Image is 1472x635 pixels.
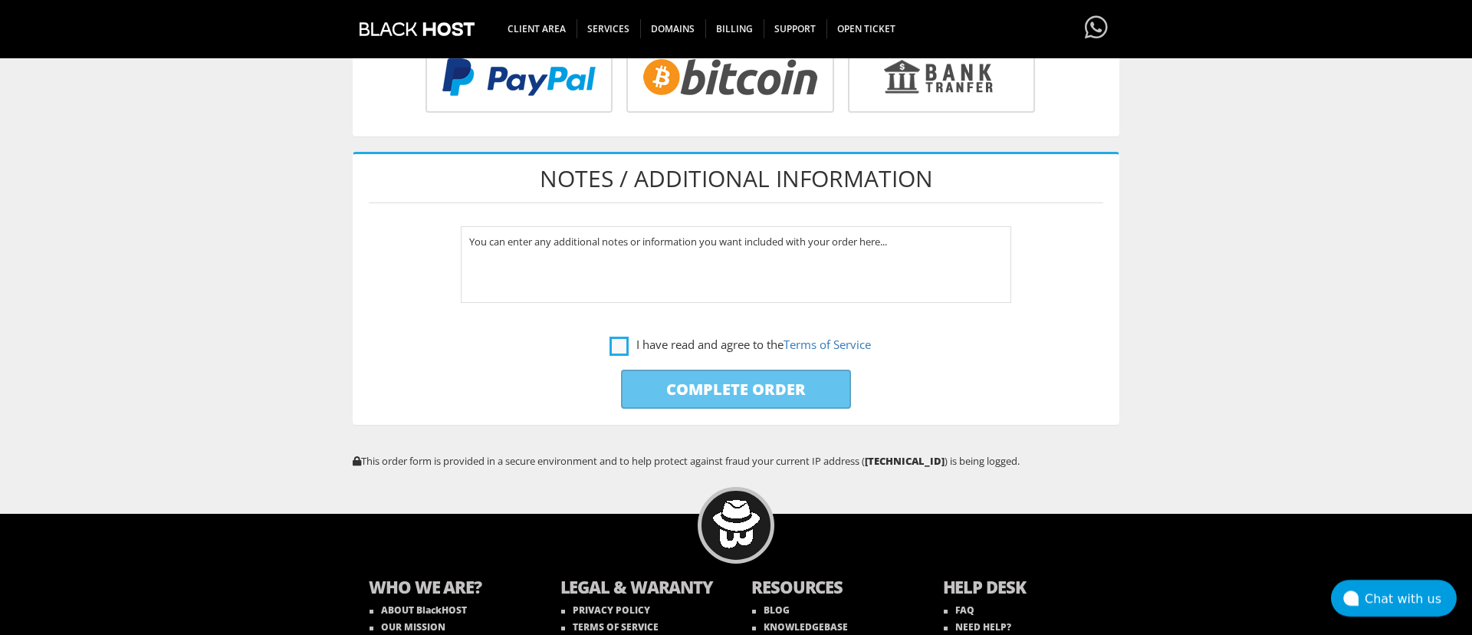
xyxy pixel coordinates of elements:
[752,604,790,617] a: BLOG
[865,454,945,468] strong: [TECHNICAL_ID]
[561,620,659,633] a: TERMS OF SERVICE
[560,575,721,602] b: LEGAL & WARANTY
[370,604,467,617] a: ABOUT BlackHOST
[1365,591,1457,606] div: Chat with us
[577,19,641,38] span: SERVICES
[369,575,530,602] b: WHO WE ARE?
[751,575,912,602] b: RESOURCES
[609,335,871,354] label: I have read and agree to the
[764,19,827,38] span: Support
[370,620,445,633] a: OUR MISSION
[461,226,1012,303] textarea: You can enter any additional notes or information you want included with your order here...
[705,19,764,38] span: Billing
[561,604,650,617] a: PRIVACY POLICY
[826,19,906,38] span: Open Ticket
[712,500,761,548] img: BlackHOST mascont, Blacky.
[640,19,706,38] span: Domains
[353,454,1119,468] p: This order form is provided in a secure environment and to help protect against fraud your curren...
[621,370,851,409] input: Complete Order
[369,154,1103,203] h1: Notes / Additional Information
[497,19,577,38] span: CLIENT AREA
[944,620,1011,633] a: NEED HELP?
[752,620,848,633] a: KNOWLEDGEBASE
[784,337,871,352] a: Terms of Service
[944,604,974,617] a: FAQ
[1331,580,1457,617] button: Chat with us
[943,575,1104,602] b: HELP DESK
